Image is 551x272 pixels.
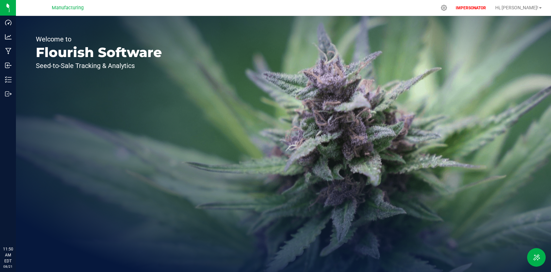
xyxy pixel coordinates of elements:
[5,91,12,97] inline-svg: Outbound
[5,76,12,83] inline-svg: Inventory
[5,19,12,26] inline-svg: Dashboard
[527,248,546,267] button: Toggle Menu
[3,246,13,264] p: 11:50 AM EDT
[440,5,448,11] div: Manage settings
[52,5,84,11] span: Manufacturing
[36,46,162,59] p: Flourish Software
[5,48,12,54] inline-svg: Manufacturing
[36,36,162,42] p: Welcome to
[453,5,489,11] p: IMPERSONATOR
[3,264,13,269] p: 08/21
[5,62,12,69] inline-svg: Inbound
[36,62,162,69] p: Seed-to-Sale Tracking & Analytics
[5,34,12,40] inline-svg: Analytics
[495,5,538,10] span: Hi, [PERSON_NAME]!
